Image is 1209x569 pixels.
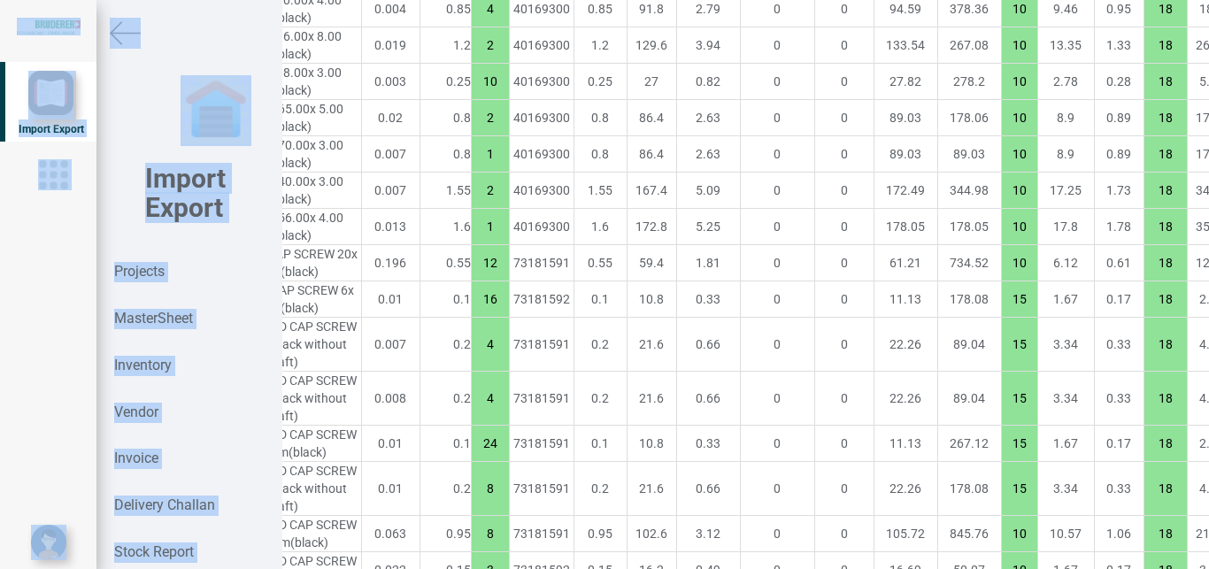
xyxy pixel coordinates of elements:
td: 1.06 [1094,516,1144,552]
td: 0 [814,209,874,245]
td: 13.35 [1037,27,1094,64]
td: 0.01 [361,462,420,516]
td: 0.33 [676,426,740,462]
td: 5.09 [676,173,740,209]
span: (black without shaft) [265,391,347,423]
td: 0.01 [361,281,420,318]
td: 89.04 [937,318,1001,372]
span: (black) [273,119,312,134]
td: 0.25 [420,64,471,100]
strong: Projects [114,263,165,280]
strong: Invoice [114,450,158,466]
td: 0 [740,27,814,64]
td: 0.2 [420,372,471,426]
td: 0.82 [676,64,740,100]
td: 0.95 [420,516,471,552]
td: 73181592 [509,281,574,318]
span: (black) [273,228,312,242]
td: 22.26 [874,372,937,426]
td: 89.03 [874,100,937,136]
div: SOCKET HEAD CAP SCREW 6x 30mm [203,372,361,425]
td: 11.13 [874,281,937,318]
td: 0 [740,281,814,318]
td: 0.007 [361,136,420,173]
td: 0.95 [574,516,627,552]
td: 0 [740,372,814,426]
td: 0.2 [574,318,627,372]
td: 0.1 [420,281,471,318]
td: 0.1 [574,426,627,462]
td: 0.25 [574,64,627,100]
td: 0 [740,516,814,552]
span: Import Export [19,123,84,135]
div: O-RING ø256.00x 4.00 mm [203,209,361,244]
td: 0.55 [420,245,471,281]
div: O-RING ø 88.00x 3.00 mm [203,64,361,99]
td: 0.2 [420,462,471,516]
span: (black) [273,192,312,206]
span: (black) [281,265,319,279]
div: SOCKET HEAD CAP SCREW 8x 25mm [203,462,361,515]
td: 17.8 [1037,209,1094,245]
td: 73181591 [509,516,574,552]
td: 0.66 [676,372,740,426]
span: (black without shaft) [265,337,347,369]
td: 22.26 [874,318,937,372]
td: 1.33 [1094,27,1144,64]
td: 0.019 [361,27,420,64]
td: 40169300 [509,64,574,100]
span: (black) [289,445,327,459]
td: 0.33 [1094,462,1144,516]
td: 3.34 [1037,318,1094,372]
td: 1.67 [1037,281,1094,318]
td: 86.4 [627,136,676,173]
td: 11.13 [874,426,937,462]
td: 73181591 [509,462,574,516]
td: 1.2 [420,27,471,64]
td: 1.78 [1094,209,1144,245]
td: 0.013 [361,209,420,245]
td: 6.12 [1037,245,1094,281]
td: 0 [740,426,814,462]
td: 0 [740,209,814,245]
td: 0 [814,100,874,136]
td: 2.63 [676,100,740,136]
td: 845.76 [937,516,1001,552]
td: 10.8 [627,281,676,318]
td: 1.81 [676,245,740,281]
td: 0.66 [676,318,740,372]
div: O-RING ø240.00x 3.00 mm [203,173,361,208]
td: 0.007 [361,318,420,372]
div: SOCKET HEAD CAP SCREW 6x 20mm [203,318,361,371]
td: 344.98 [937,173,1001,209]
td: 0 [740,64,814,100]
td: 178.05 [937,209,1001,245]
td: 89.04 [937,372,1001,426]
td: 0.063 [361,516,420,552]
td: 27 [627,64,676,100]
td: 0.55 [574,245,627,281]
td: 0.33 [1094,318,1144,372]
td: 3.34 [1037,372,1094,426]
td: 0 [814,173,874,209]
td: 278.2 [937,64,1001,100]
td: 61.21 [874,245,937,281]
td: 0 [814,516,874,552]
td: 0.89 [1094,136,1144,173]
td: 0 [814,372,874,426]
b: Import Export [145,163,226,223]
td: 133.54 [874,27,937,64]
td: 0.1 [574,281,627,318]
td: 167.4 [627,173,676,209]
td: 734.52 [937,245,1001,281]
td: 129.6 [627,27,676,64]
td: 178.08 [937,462,1001,516]
td: 0 [740,173,814,209]
td: 27.82 [874,64,937,100]
span: (black) [290,535,328,550]
td: 89.03 [874,136,937,173]
div: O-RING ø 86.00x 8.00 mm [203,27,361,63]
td: 0 [814,27,874,64]
td: 0 [740,245,814,281]
strong: Inventory [114,357,172,373]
